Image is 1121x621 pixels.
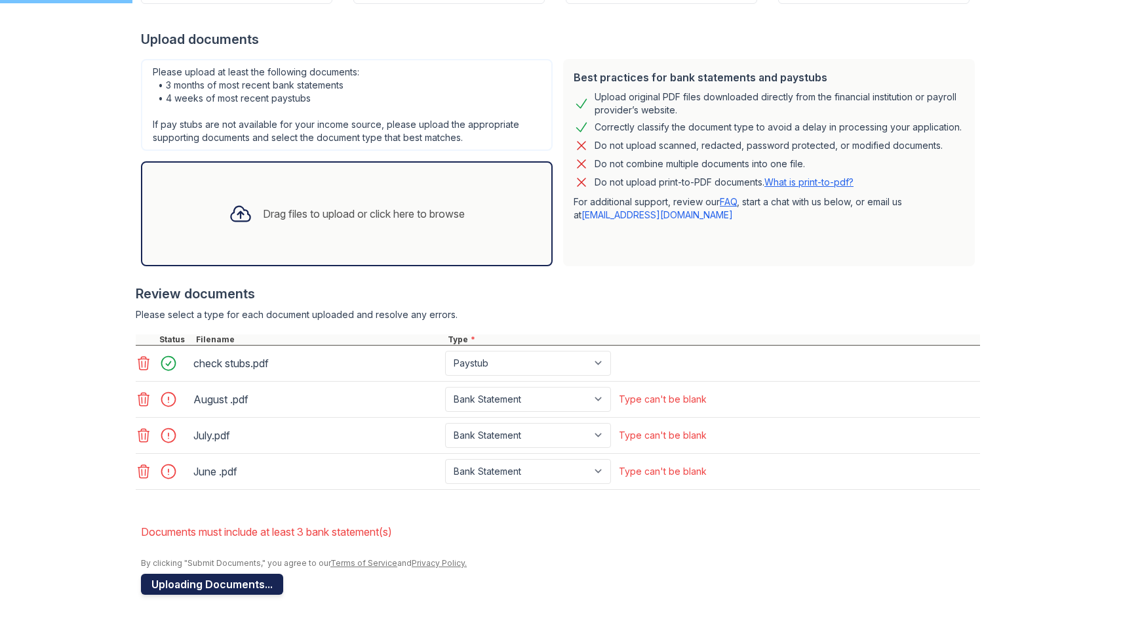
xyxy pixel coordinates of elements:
a: [EMAIL_ADDRESS][DOMAIN_NAME] [581,209,733,220]
div: check stubs.pdf [193,353,440,374]
div: August .pdf [193,389,440,410]
li: Documents must include at least 3 bank statement(s) [141,519,980,545]
div: Filename [193,334,445,345]
div: Type can't be blank [619,429,707,442]
div: Best practices for bank statements and paystubs [574,70,964,85]
div: Correctly classify the document type to avoid a delay in processing your application. [595,119,962,135]
div: Type [445,334,980,345]
div: Upload original PDF files downloaded directly from the financial institution or payroll provider’... [595,90,964,117]
div: Type can't be blank [619,393,707,406]
div: Status [157,334,193,345]
div: Review documents [136,285,980,303]
div: Please select a type for each document uploaded and resolve any errors. [136,308,980,321]
div: July.pdf [193,425,440,446]
div: By clicking "Submit Documents," you agree to our and [141,558,980,569]
div: Upload documents [141,30,980,49]
div: Do not combine multiple documents into one file. [595,156,805,172]
div: June .pdf [193,461,440,482]
div: Do not upload scanned, redacted, password protected, or modified documents. [595,138,943,153]
a: FAQ [720,196,737,207]
div: Type can't be blank [619,465,707,478]
a: Terms of Service [330,558,397,568]
a: What is print-to-pdf? [764,176,854,188]
a: Privacy Policy. [412,558,467,568]
p: Do not upload print-to-PDF documents. [595,176,854,189]
p: For additional support, review our , start a chat with us below, or email us at [574,195,964,222]
div: Drag files to upload or click here to browse [263,206,465,222]
button: Uploading Documents... [141,574,283,595]
div: Please upload at least the following documents: • 3 months of most recent bank statements • 4 wee... [141,59,553,151]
